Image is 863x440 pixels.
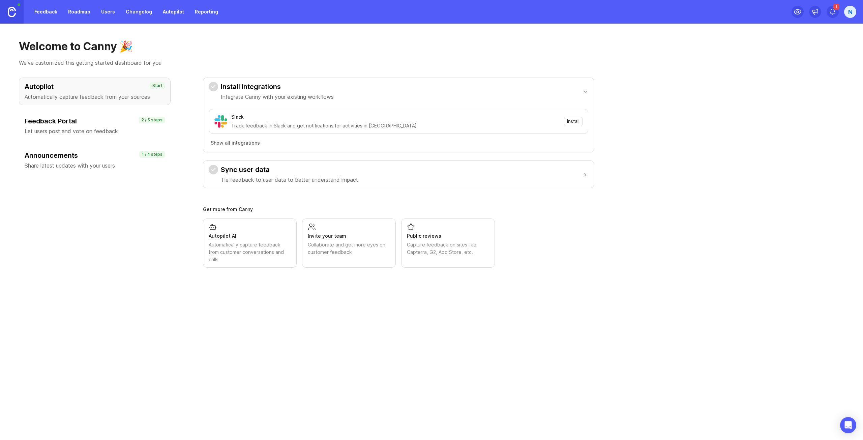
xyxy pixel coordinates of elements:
[19,112,171,140] button: Feedback PortalLet users post and vote on feedback2 / 5 steps
[209,139,262,147] button: Show all integrations
[25,151,165,160] h3: Announcements
[840,417,856,433] div: Open Intercom Messenger
[141,117,162,123] p: 2 / 5 steps
[191,6,222,18] a: Reporting
[203,218,297,268] a: Autopilot AIAutomatically capture feedback from customer conversations and calls
[567,118,579,125] span: Install
[407,241,489,256] div: Capture feedback on sites like Capterra, G2, App Store, etc.
[25,116,165,126] h3: Feedback Portal
[401,218,495,268] a: Public reviewsCapture feedback on sites like Capterra, G2, App Store, etc.
[221,176,358,184] p: Tie feedback to user data to better understand impact
[152,83,162,88] p: Start
[214,115,227,128] img: Slack
[221,93,334,101] p: Integrate Canny with your existing workflows
[844,6,856,18] button: N
[221,82,334,91] h3: Install integrations
[308,232,390,240] div: Invite your team
[122,6,156,18] a: Changelog
[308,241,390,256] div: Collaborate and get more eyes on customer feedback
[209,161,588,188] button: Sync user dataTie feedback to user data to better understand impact
[97,6,119,18] a: Users
[19,146,171,174] button: AnnouncementsShare latest updates with your users1 / 4 steps
[19,59,844,67] p: We've customized this getting started dashboard for you
[209,78,588,105] button: Install integrationsIntegrate Canny with your existing workflows
[25,82,165,91] h3: Autopilot
[8,7,16,17] img: Canny Home
[159,6,188,18] a: Autopilot
[407,232,489,240] div: Public reviews
[142,152,162,157] p: 1 / 4 steps
[209,241,291,263] div: Automatically capture feedback from customer conversations and calls
[231,122,560,129] div: Track feedback in Slack and get notifications for activities in [GEOGRAPHIC_DATA]
[833,4,839,10] span: 1
[302,218,396,268] a: Invite your teamCollaborate and get more eyes on customer feedback
[203,207,594,212] div: Get more from Canny
[221,165,358,174] h3: Sync user data
[209,139,588,147] a: Show all integrations
[231,113,244,121] div: Slack
[25,127,165,135] p: Let users post and vote on feedback
[564,117,583,126] button: Install
[209,232,291,240] div: Autopilot AI
[64,6,94,18] a: Roadmap
[209,105,588,152] div: Install integrationsIntegrate Canny with your existing workflows
[19,40,844,53] h1: Welcome to Canny 🎉
[30,6,61,18] a: Feedback
[25,93,165,101] p: Automatically capture feedback from your sources
[25,162,165,170] p: Share latest updates with your users
[19,78,171,105] button: AutopilotAutomatically capture feedback from your sourcesStart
